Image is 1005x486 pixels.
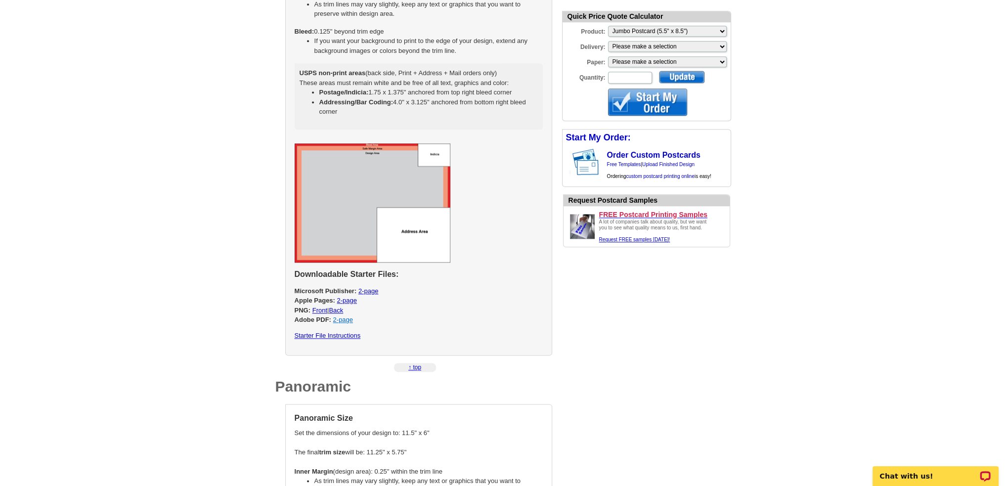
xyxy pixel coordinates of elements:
[319,448,345,456] strong: trim size
[295,413,543,423] h4: Panoramic Size
[568,195,730,206] div: Request Postcard Samples
[563,146,570,178] img: background image for postcard
[295,468,333,475] strong: Inner Margin
[563,25,607,36] label: Product:
[333,316,353,323] a: 2-page
[329,307,343,314] a: Back
[563,55,607,67] label: Paper:
[607,162,711,179] span: | Ordering is easy!
[295,297,335,304] strong: Apple Pages:
[607,162,641,167] a: Free Templates
[295,287,357,295] strong: Microsoft Publisher:
[275,379,552,394] h1: Panoramic
[599,237,670,242] a: Request FREE samples [DATE]!
[295,28,314,35] strong: Bleed:
[319,88,369,96] strong: Postage/Indicia:
[295,307,311,314] strong: PNG:
[568,212,597,241] img: Upload a design ready to be printed
[599,219,713,243] div: A lot of companies talk about quality, but we want you to see what quality means to us, first hand.
[312,307,327,314] a: Front
[599,210,726,219] a: FREE Postcard Printing Samples
[563,71,607,82] label: Quantity:
[295,286,543,325] p: |
[563,11,731,22] div: Quick Price Quote Calculator
[314,36,543,55] li: If you want your background to print to the edge of your design, extend any background images or ...
[295,332,361,339] a: Starter File Instructions
[563,40,607,51] label: Delivery:
[319,98,393,106] strong: Addressing/Bar Coding:
[300,69,366,77] strong: USPS non-print areas
[626,174,694,179] a: custom postcard printing online
[866,455,1005,486] iframe: LiveChat chat widget
[570,146,606,178] img: post card showing stamp and address area
[607,151,700,159] a: Order Custom Postcards
[295,63,543,130] div: (back side, Print + Address + Mail orders only) These areas must remain white and be free of all ...
[295,270,399,278] strong: Downloadable Starter Files:
[319,88,538,97] li: 1.75 x 1.375" anchored from top right bleed corner
[295,316,331,323] strong: Adobe PDF:
[358,287,378,295] a: 2-page
[319,97,538,117] li: 4.0" x 3.125" anchored from bottom right bleed corner
[295,143,450,263] img: block postcard starter files
[337,297,356,304] a: 2-page
[408,364,421,371] a: ↑ top
[642,162,695,167] a: Upload Finished Design
[563,130,731,146] div: Start My Order:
